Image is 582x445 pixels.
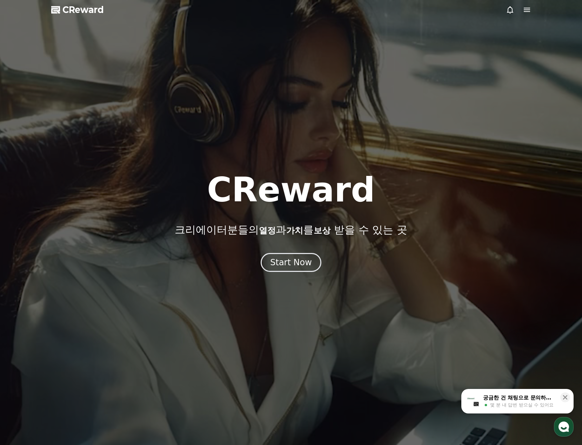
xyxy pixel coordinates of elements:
[261,253,321,272] button: Start Now
[270,257,312,268] div: Start Now
[62,4,104,15] span: CReward
[314,226,330,235] span: 보상
[259,226,276,235] span: 열정
[51,4,104,15] a: CReward
[207,173,375,207] h1: CReward
[286,226,303,235] span: 가치
[261,260,321,267] a: Start Now
[175,224,407,236] p: 크리에이터분들의 과 를 받을 수 있는 곳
